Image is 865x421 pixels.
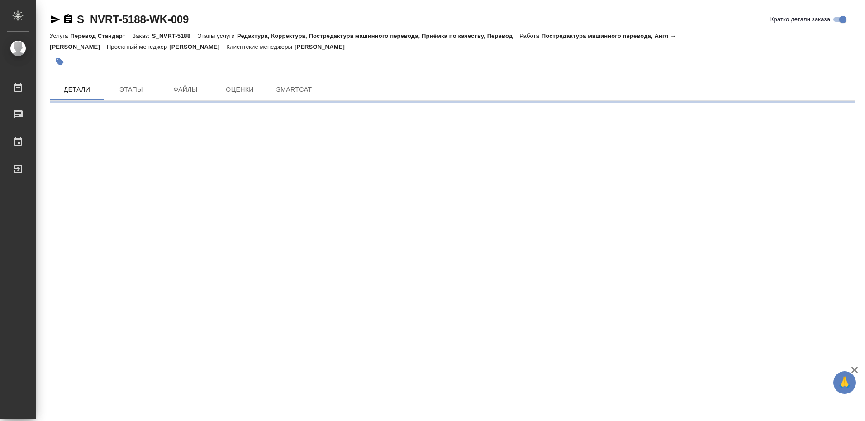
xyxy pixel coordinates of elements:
p: Услуга [50,33,70,39]
button: Скопировать ссылку [63,14,74,25]
p: Клиентские менеджеры [226,43,295,50]
span: Файлы [164,84,207,95]
span: Оценки [218,84,261,95]
p: Редактура, Корректура, Постредактура машинного перевода, Приёмка по качеству, Перевод [237,33,519,39]
span: SmartCat [272,84,316,95]
span: Детали [55,84,99,95]
button: Добавить тэг [50,52,70,72]
p: [PERSON_NAME] [295,43,352,50]
span: Этапы [109,84,153,95]
p: Перевод Стандарт [70,33,132,39]
button: Скопировать ссылку для ЯМессенджера [50,14,61,25]
p: Заказ: [132,33,152,39]
p: Работа [519,33,542,39]
p: Этапы услуги [197,33,237,39]
button: 🙏 [833,371,856,394]
span: Кратко детали заказа [770,15,830,24]
p: [PERSON_NAME] [169,43,226,50]
a: S_NVRT-5188-WK-009 [77,13,189,25]
span: 🙏 [837,373,852,392]
p: Проектный менеджер [107,43,169,50]
p: S_NVRT-5188 [152,33,197,39]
